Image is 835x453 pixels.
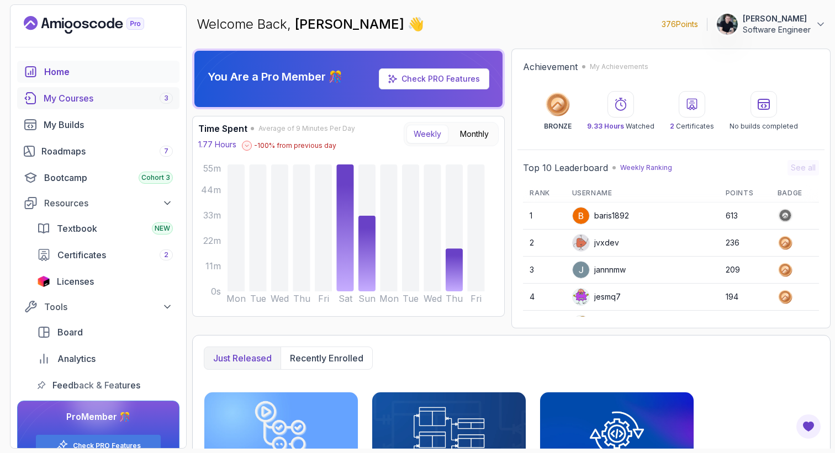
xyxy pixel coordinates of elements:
[544,122,572,131] p: BRONZE
[523,161,608,174] h2: Top 10 Leaderboard
[250,293,266,304] tspan: Tue
[743,13,811,24] p: [PERSON_NAME]
[523,60,578,73] h2: Achievement
[620,163,672,172] p: Weekly Ranking
[788,160,819,175] button: See all
[293,293,310,304] tspan: Thu
[523,184,565,202] th: Rank
[719,202,771,230] td: 613
[339,293,353,304] tspan: Sat
[719,284,771,311] td: 194
[406,125,448,143] button: Weekly
[213,351,272,365] p: Just released
[198,122,247,135] h3: Time Spent
[446,293,463,304] tspan: Thu
[358,293,376,304] tspan: Sun
[716,13,826,35] button: user profile image[PERSON_NAME]Software Engineer
[17,87,179,109] a: courses
[670,122,674,130] span: 2
[30,374,179,396] a: feedback
[197,15,424,33] p: Welcome Back,
[523,257,565,284] td: 3
[408,15,424,33] span: 👋
[208,69,342,84] p: You Are a Pro Member 🎊
[30,244,179,266] a: certificates
[17,114,179,136] a: builds
[73,441,141,450] a: Check PRO Features
[198,139,236,150] p: 1.77 Hours
[471,293,482,304] tspan: Fri
[17,193,179,213] button: Resources
[318,293,329,304] tspan: Fri
[203,163,221,174] tspan: 55m
[281,347,372,369] button: Recently enrolled
[57,222,97,235] span: Textbook
[24,16,170,34] a: Landing page
[57,248,106,262] span: Certificates
[226,293,246,304] tspan: Mon
[30,217,179,239] a: textbook
[573,316,589,332] img: user profile image
[573,235,589,251] img: default monster avatar
[572,207,629,225] div: baris1892
[44,300,173,313] div: Tools
[17,167,179,189] a: bootcamp
[730,122,798,131] p: No builds completed
[566,184,719,202] th: Username
[258,124,355,133] span: Average of 9 Minutes Per Day
[203,210,221,221] tspan: 33m
[572,261,626,279] div: jannnmw
[164,147,168,156] span: 7
[254,141,336,150] p: -100 % from previous day
[795,413,822,440] button: Open Feedback Button
[17,61,179,83] a: home
[573,262,589,278] img: user profile image
[290,351,363,365] p: Recently enrolled
[30,321,179,343] a: board
[57,326,83,339] span: Board
[523,230,565,257] td: 2
[771,184,819,202] th: Badge
[44,118,173,131] div: My Builds
[201,184,221,195] tspan: 44m
[30,270,179,292] a: licenses
[37,276,50,287] img: jetbrains icon
[403,293,419,304] tspan: Tue
[670,122,714,131] p: Certificates
[17,297,179,317] button: Tools
[523,284,565,311] td: 4
[204,347,281,369] button: Just released
[719,184,771,202] th: Points
[57,352,96,365] span: Analytics
[52,379,140,392] span: Feedback & Features
[587,122,624,130] span: 9.33 Hours
[44,65,173,78] div: Home
[44,171,173,184] div: Bootcamp
[30,348,179,370] a: analytics
[424,293,442,304] tspan: Wed
[719,257,771,284] td: 209
[379,68,489,89] a: Check PRO Features
[743,24,811,35] p: Software Engineer
[295,16,408,32] span: [PERSON_NAME]
[211,286,221,297] tspan: 0s
[453,125,496,143] button: Monthly
[523,311,565,338] td: 5
[719,230,771,257] td: 236
[401,74,480,83] a: Check PRO Features
[572,234,619,252] div: jvxdev
[523,202,565,230] td: 1
[57,275,94,288] span: Licenses
[155,224,170,233] span: NEW
[379,293,399,304] tspan: Mon
[17,140,179,162] a: roadmaps
[203,235,221,246] tspan: 22m
[573,207,589,224] img: user profile image
[205,260,221,271] tspan: 11m
[164,94,168,103] span: 3
[719,311,771,338] td: 183
[590,62,648,71] p: My Achievements
[573,289,589,305] img: default monster avatar
[587,122,654,131] p: Watched
[141,173,170,182] span: Cohort 3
